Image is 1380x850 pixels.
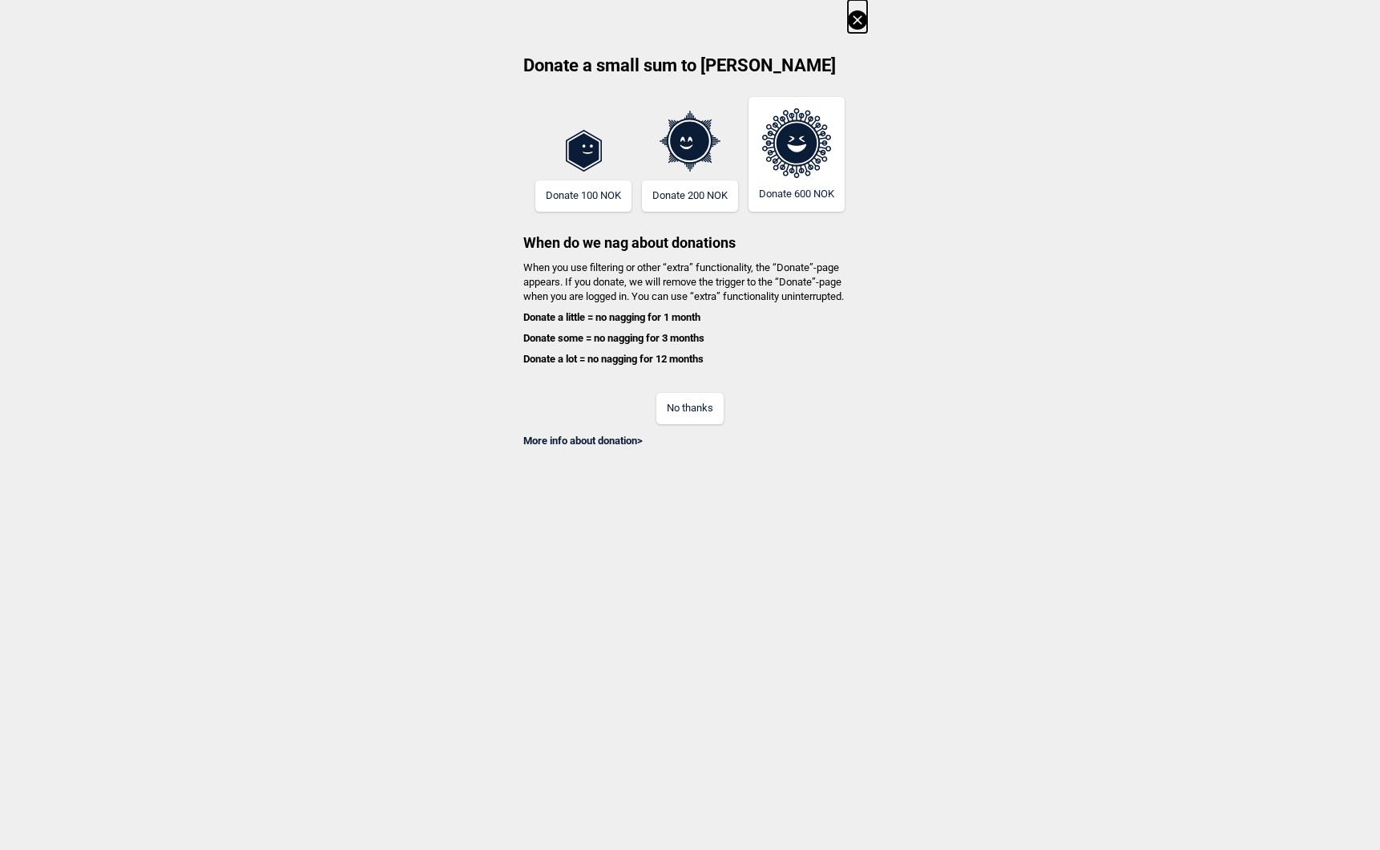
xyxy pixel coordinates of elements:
h4: When you use filtering or other “extra” functionality, the “Donate”-page appears. If you donate, ... [513,261,867,367]
button: No thanks [656,393,724,424]
b: Donate a lot = no nagging for 12 months [523,353,704,365]
button: Donate 600 NOK [749,97,845,212]
h2: Donate a small sum to [PERSON_NAME] [513,54,867,89]
b: Donate some = no nagging for 3 months [523,332,704,344]
button: Donate 200 NOK [642,180,738,212]
button: Donate 100 NOK [535,180,631,212]
a: More info about donation> [523,435,643,447]
b: Donate a little = no nagging for 1 month [523,311,700,323]
h3: When do we nag about donations [513,212,867,253]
